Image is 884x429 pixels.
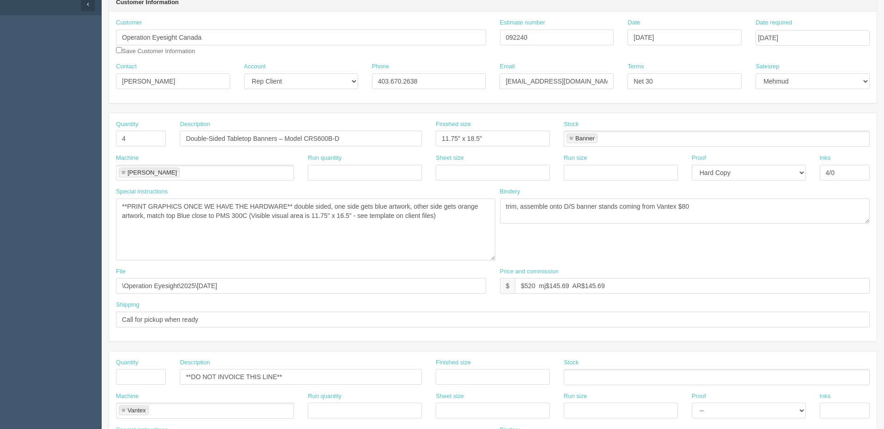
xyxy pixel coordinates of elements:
[500,18,545,27] label: Estimate number
[500,278,515,294] div: $
[372,62,390,71] label: Phone
[128,407,146,413] div: Vantex
[116,154,139,163] label: Machine
[692,392,706,401] label: Proof
[820,154,831,163] label: Inks
[116,301,140,309] label: Shipping
[128,169,177,175] div: [PERSON_NAME]
[756,18,792,27] label: Date required
[308,154,341,163] label: Run quantity
[564,358,579,367] label: Stock
[436,358,471,367] label: Finished size
[820,392,831,401] label: Inks
[575,135,595,141] div: Banner
[500,187,520,196] label: Bindery
[628,62,644,71] label: Terms
[436,154,464,163] label: Sheet size
[116,358,138,367] label: Quantity
[308,392,341,401] label: Run quantity
[116,30,486,45] input: Enter customer name
[116,18,142,27] label: Customer
[436,392,464,401] label: Sheet size
[564,154,587,163] label: Run size
[436,120,471,129] label: Finished size
[180,358,210,367] label: Description
[116,392,139,401] label: Machine
[692,154,706,163] label: Proof
[628,18,640,27] label: Date
[180,120,210,129] label: Description
[500,267,559,276] label: Price and commission
[116,120,138,129] label: Quantity
[116,187,168,196] label: Special instructions
[116,267,126,276] label: File
[564,392,587,401] label: Run size
[756,62,779,71] label: Salesrep
[116,18,486,55] div: Save Customer Information
[116,62,137,71] label: Contact
[500,62,515,71] label: Email
[244,62,266,71] label: Account
[564,120,579,129] label: Stock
